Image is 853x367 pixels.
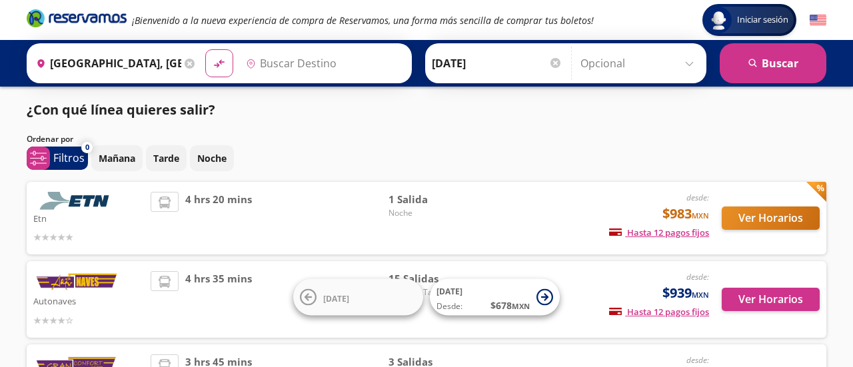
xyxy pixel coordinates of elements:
[389,271,482,286] span: 15 Salidas
[197,151,227,165] p: Noche
[33,292,144,308] p: Autonaves
[241,47,405,80] input: Buscar Destino
[686,271,709,282] em: desde:
[436,300,462,312] span: Desde:
[85,142,89,153] span: 0
[810,12,826,29] button: English
[692,290,709,300] small: MXN
[323,292,349,304] span: [DATE]
[662,204,709,224] span: $983
[490,298,530,312] span: $ 678
[33,271,120,292] img: Autonaves
[53,150,85,166] p: Filtros
[185,192,252,244] span: 4 hrs 20 mins
[722,206,820,230] button: Ver Horarios
[27,8,127,28] i: Brand Logo
[31,47,181,80] input: Buscar Origen
[190,145,234,171] button: Noche
[27,100,215,120] p: ¿Con qué línea quieres salir?
[389,207,482,219] span: Noche
[33,192,120,210] img: Etn
[33,210,144,226] p: Etn
[436,286,462,297] span: [DATE]
[146,145,187,171] button: Tarde
[27,147,88,170] button: 0Filtros
[27,8,127,32] a: Brand Logo
[430,279,560,316] button: [DATE]Desde:$678MXN
[686,354,709,366] em: desde:
[389,192,482,207] span: 1 Salida
[91,145,143,171] button: Mañana
[512,301,530,311] small: MXN
[722,288,820,311] button: Ver Horarios
[580,47,700,80] input: Opcional
[732,13,794,27] span: Iniciar sesión
[692,210,709,220] small: MXN
[720,43,826,83] button: Buscar
[132,14,594,27] em: ¡Bienvenido a la nueva experiencia de compra de Reservamos, una forma más sencilla de comprar tus...
[185,271,252,328] span: 4 hrs 35 mins
[99,151,135,165] p: Mañana
[662,283,709,303] span: $939
[609,226,709,238] span: Hasta 12 pagos fijos
[153,151,179,165] p: Tarde
[27,133,73,145] p: Ordenar por
[686,192,709,203] em: desde:
[609,306,709,318] span: Hasta 12 pagos fijos
[293,279,423,316] button: [DATE]
[432,47,562,80] input: Elegir Fecha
